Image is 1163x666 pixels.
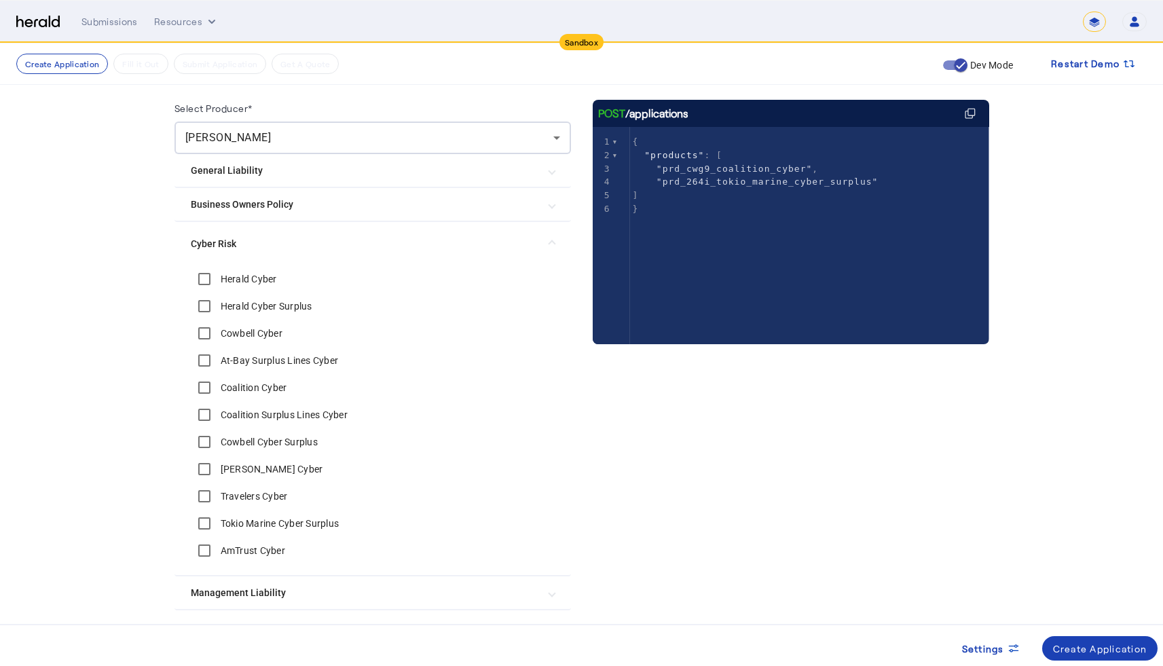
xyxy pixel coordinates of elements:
mat-panel-title: Cyber Risk [191,237,538,251]
button: Restart Demo [1040,52,1147,76]
div: Sandbox [559,34,604,50]
label: Select Producer* [174,103,253,114]
div: 5 [593,189,612,202]
div: Create Application [1053,642,1147,656]
span: : [ [633,150,723,160]
herald-code-block: /applications [593,100,989,317]
span: { [633,136,639,147]
label: Coalition Cyber [218,381,287,394]
div: 6 [593,202,612,216]
label: Coalition Surplus Lines Cyber [218,408,348,422]
span: , [633,164,819,174]
label: AmTrust Cyber [218,544,285,557]
button: Resources dropdown menu [154,15,219,29]
label: Dev Mode [967,58,1013,72]
img: Herald Logo [16,16,60,29]
button: Create Application [16,54,108,74]
label: Cowbell Cyber Surplus [218,435,318,449]
span: "prd_cwg9_coalition_cyber" [657,164,813,174]
span: "prd_264i_tokio_marine_cyber_surplus" [657,177,879,187]
label: Travelers Cyber [218,489,288,503]
mat-panel-title: Business Owners Policy [191,198,538,212]
label: Tokio Marine Cyber Surplus [218,517,339,530]
div: Submissions [81,15,138,29]
span: } [633,204,639,214]
label: Cowbell Cyber [218,327,282,340]
label: [PERSON_NAME] Cyber [218,462,323,476]
label: Herald Cyber Surplus [218,299,312,313]
span: POST [598,105,625,122]
button: Create Application [1042,636,1158,661]
mat-panel-title: Management Liability [191,586,538,600]
div: 4 [593,175,612,189]
mat-panel-title: General Liability [191,164,538,178]
button: Settings [951,636,1031,661]
mat-expansion-panel-header: Management Liability [174,576,571,609]
mat-expansion-panel-header: General Liability [174,154,571,187]
button: Get A Quote [272,54,339,74]
div: Cyber Risk [174,265,571,575]
label: Herald Cyber [218,272,277,286]
span: ] [633,190,639,200]
button: Submit Application [174,54,266,74]
div: /applications [598,105,688,122]
span: "products" [644,150,704,160]
span: Settings [962,642,1004,656]
mat-expansion-panel-header: Cyber Risk [174,222,571,265]
div: 2 [593,149,612,162]
div: 3 [593,162,612,176]
div: 1 [593,135,612,149]
button: Fill it Out [113,54,168,74]
mat-expansion-panel-header: Business Owners Policy [174,188,571,221]
span: [PERSON_NAME] [185,131,272,144]
span: Restart Demo [1051,56,1120,72]
label: At-Bay Surplus Lines Cyber [218,354,339,367]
